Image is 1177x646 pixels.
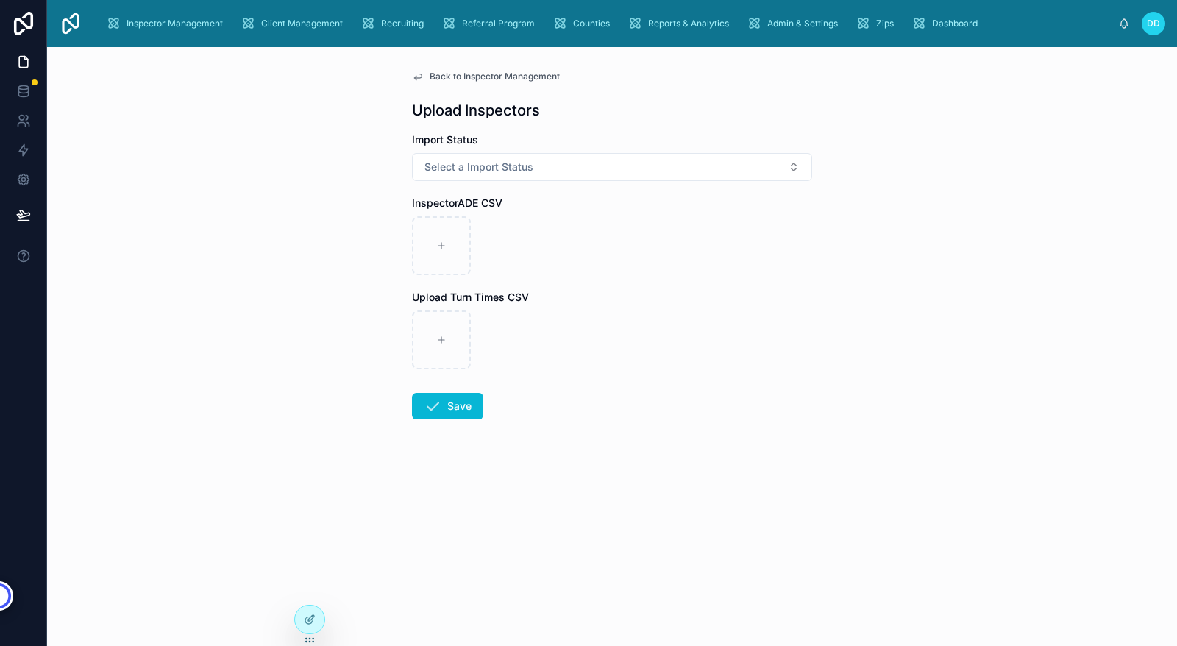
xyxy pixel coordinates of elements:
span: Admin & Settings [767,18,838,29]
span: Upload Turn Times CSV [412,291,529,303]
a: Dashboard [907,10,988,37]
a: Zips [851,10,904,37]
a: Referral Program [437,10,545,37]
a: Back to Inspector Management [412,71,560,82]
a: Admin & Settings [742,10,848,37]
img: App logo [59,12,82,35]
a: Recruiting [356,10,434,37]
span: Counties [573,18,610,29]
div: scrollable content [94,7,1118,40]
span: Select a Import Status [424,160,533,174]
span: Dashboard [932,18,978,29]
button: Save [412,393,483,419]
span: DD [1147,18,1160,29]
span: InspectorADE CSV [412,196,502,209]
span: Zips [876,18,894,29]
span: Referral Program [462,18,535,29]
h1: Upload Inspectors [412,100,540,121]
span: Client Management [261,18,343,29]
a: Reports & Analytics [623,10,739,37]
button: Select Button [412,153,812,181]
span: Inspector Management [127,18,223,29]
a: Inspector Management [102,10,233,37]
span: Import Status [412,133,478,146]
a: Counties [548,10,620,37]
a: Client Management [236,10,353,37]
span: Recruiting [381,18,424,29]
span: Reports & Analytics [648,18,729,29]
span: Back to Inspector Management [430,71,560,82]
